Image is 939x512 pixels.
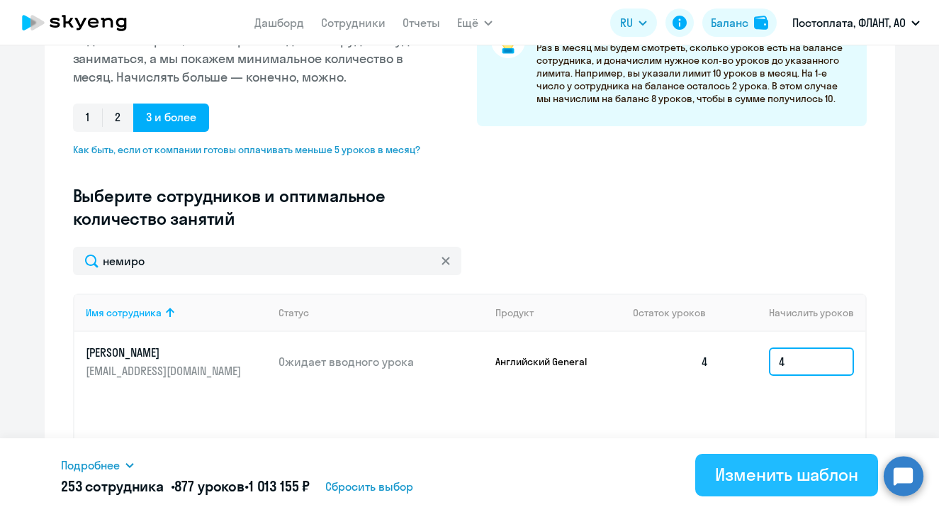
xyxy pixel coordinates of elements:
td: 4 [622,332,721,391]
a: [PERSON_NAME][EMAIL_ADDRESS][DOMAIN_NAME] [86,345,268,379]
span: Остаток уроков [633,306,706,319]
img: balance [754,16,768,30]
span: 3 и более [133,104,209,132]
p: Ожидает вводного урока [279,354,484,369]
span: 1 [73,104,102,132]
p: [PERSON_NAME] [86,345,244,360]
div: Продукт [495,306,534,319]
th: Начислить уроков [720,294,865,332]
span: 1 013 155 ₽ [249,477,310,495]
span: Подробнее [61,457,120,474]
button: RU [610,9,657,37]
a: Сотрудники [321,16,386,30]
button: Ещё [457,9,493,37]
p: Раз в месяц мы будем смотреть, сколько уроков есть на балансе сотрудника, и доначислим нужное кол... [536,41,853,105]
button: Изменить шаблон [695,454,878,496]
p: Мы сами не рады этому факту, но в месяце не всегда 4 недели. Выберите, сколько раз в неделю сотру... [73,13,432,87]
div: Баланс [711,14,748,31]
div: Статус [279,306,484,319]
span: RU [620,14,633,31]
h5: 253 сотрудника • • [61,477,310,496]
div: Статус [279,306,309,319]
div: Имя сотрудника [86,306,162,319]
div: Изменить шаблон [715,463,858,486]
button: Балансbalance [702,9,777,37]
h3: Выберите сотрудников и оптимальное количество занятий [73,184,432,230]
span: 877 уроков [174,477,244,495]
div: Остаток уроков [633,306,721,319]
div: Продукт [495,306,622,319]
span: Как быть, если от компании готовы оплачивать меньше 5 уроков в месяц? [73,143,432,156]
a: Дашборд [254,16,304,30]
span: Ещё [457,14,478,31]
p: [EMAIL_ADDRESS][DOMAIN_NAME] [86,363,244,379]
button: Постоплата, ФЛАНТ, АО [785,6,927,40]
p: Постоплата, ФЛАНТ, АО [792,14,906,31]
input: Поиск по имени, email, продукту или статусу [73,247,461,275]
div: Имя сотрудника [86,306,268,319]
span: 2 [102,104,133,132]
a: Отчеты [403,16,440,30]
p: Английский General [495,355,602,368]
span: Сбросить выбор [325,478,413,495]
